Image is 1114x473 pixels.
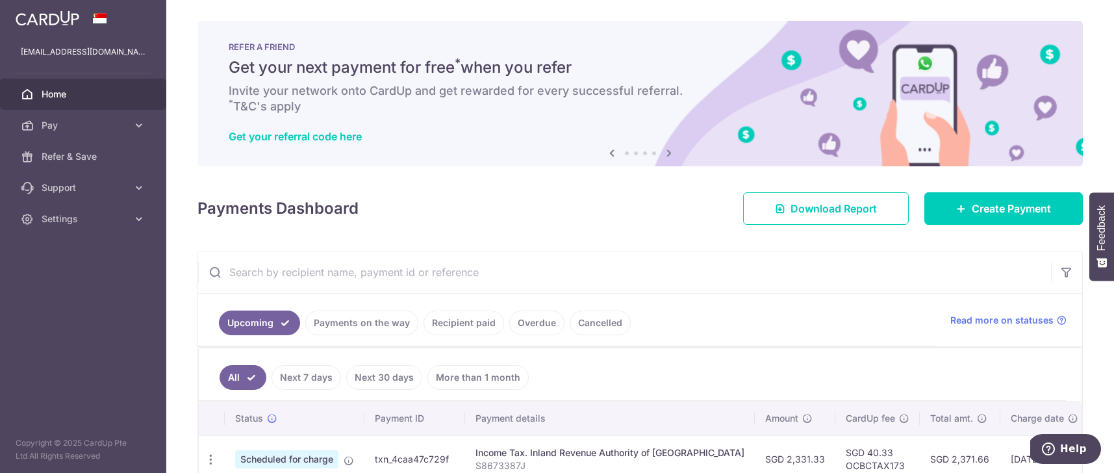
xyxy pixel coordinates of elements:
img: CardUp [16,10,79,26]
span: Status [235,412,263,425]
span: Create Payment [972,201,1051,216]
span: Settings [42,212,127,225]
a: Create Payment [924,192,1083,225]
span: Pay [42,119,127,132]
span: Amount [765,412,798,425]
h6: Invite your network onto CardUp and get rewarded for every successful referral. T&C's apply [229,83,1052,114]
a: Payments on the way [305,311,418,335]
span: Feedback [1096,205,1108,251]
span: Scheduled for charge [235,450,338,468]
th: Payment details [465,402,755,435]
span: Total amt. [930,412,973,425]
input: Search by recipient name, payment id or reference [198,251,1051,293]
th: Payment ID [364,402,465,435]
button: Feedback - Show survey [1089,192,1114,281]
span: Read more on statuses [950,314,1054,327]
a: Download Report [743,192,909,225]
span: Home [42,88,127,101]
a: Cancelled [570,311,631,335]
span: CardUp fee [846,412,895,425]
a: Upcoming [219,311,300,335]
iframe: Opens a widget where you can find more information [1030,434,1101,467]
div: Income Tax. Inland Revenue Authority of [GEOGRAPHIC_DATA] [475,446,744,459]
span: Refer & Save [42,150,127,163]
a: Get your referral code here [229,130,362,143]
p: S8673387J [475,459,744,472]
span: Support [42,181,127,194]
a: Next 30 days [346,365,422,390]
a: Recipient paid [424,311,504,335]
a: All [220,365,266,390]
a: Read more on statuses [950,314,1067,327]
span: Charge date [1011,412,1064,425]
a: Overdue [509,311,564,335]
a: Next 7 days [272,365,341,390]
h4: Payments Dashboard [197,197,359,220]
p: [EMAIL_ADDRESS][DOMAIN_NAME] [21,45,146,58]
h5: Get your next payment for free when you refer [229,57,1052,78]
p: REFER A FRIEND [229,42,1052,52]
img: RAF banner [197,21,1083,166]
a: More than 1 month [427,365,529,390]
span: Download Report [791,201,877,216]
